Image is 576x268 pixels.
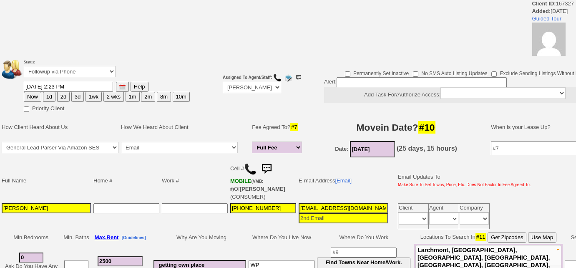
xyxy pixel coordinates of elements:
[107,234,119,240] span: Rent
[413,71,418,77] input: No SMS Auto Listing Updates
[122,235,146,240] b: [Guidelines]
[0,159,92,202] td: Full Name
[299,203,388,213] input: 1st Email - Question #0
[92,159,161,202] td: Home #
[119,84,126,90] img: [calendar icon]
[491,71,497,77] input: Exclude Sending Listings Without Pics
[0,231,62,244] td: Min.
[273,73,282,82] img: call.png
[429,204,459,212] td: Agent
[335,177,352,184] a: [Email]
[488,233,526,243] button: Get Zipcodes
[43,92,55,102] button: 1d
[19,253,43,263] input: #1
[532,0,556,7] b: Client ID:
[335,146,349,152] b: Date:
[24,234,48,240] span: Bedrooms
[251,115,306,140] td: Fee Agreed To?
[418,121,435,134] span: #10
[420,234,556,240] nobr: Locations To Search In
[24,103,64,112] label: Priority Client
[244,163,257,175] img: call.png
[532,15,562,22] a: Guided Tour
[345,68,409,77] label: Permanently Set Inactive
[98,256,143,266] input: #3
[230,178,252,184] font: MOBILE
[398,182,531,187] font: Make Sure To Set Towns, Price, Etc. Does Not Factor In Fee Agreed To.
[316,231,412,244] td: Where Do You Work
[258,161,275,177] img: sms.png
[397,145,457,152] b: (25 days, 15 hours)
[459,204,490,212] td: Company
[290,123,298,131] span: #7
[229,159,297,202] td: Cell # Of (CONSUMER)
[152,231,247,244] td: Why Are You Moving
[294,73,303,82] img: sms.png
[230,178,263,192] b: T-Mobile USA, Inc.
[532,8,551,14] b: Added:
[331,248,397,258] input: #9
[24,106,29,112] input: Priority Client
[141,92,155,102] button: 2m
[532,23,566,56] img: a59b67a30e3ea8188940544e567a8233
[311,120,482,135] h3: Movein Date?
[173,92,190,102] button: 10m
[71,92,84,102] button: 3d
[0,115,120,140] td: How Client Heard About Us
[103,92,124,102] button: 2 wks
[126,92,140,102] button: 1m
[345,71,350,77] input: Permanently Set Inactive
[57,92,70,102] button: 2d
[247,231,316,244] td: Where Do You Live Now
[392,159,532,202] td: Email Updates To
[122,234,146,240] a: [Guidelines]
[24,60,116,75] font: Status:
[86,92,102,102] button: 1wk
[398,204,429,212] td: Client
[284,73,292,82] img: compose_email.png
[2,60,27,79] img: people.png
[223,75,272,80] b: Assigned To Agent/Staff:
[157,92,171,102] button: 8m
[24,92,41,102] button: Now
[131,82,148,92] button: Help
[161,159,229,202] td: Work #
[240,186,285,192] b: [PERSON_NAME]
[413,68,487,77] label: No SMS Auto Listing Updates
[528,233,556,243] button: Use Map
[299,213,388,223] input: 2nd Email
[120,115,247,140] td: How We Heard About Client
[297,159,389,202] td: E-mail Address
[475,233,486,241] span: #11
[62,231,90,244] td: Min. Baths
[95,234,119,240] b: Max.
